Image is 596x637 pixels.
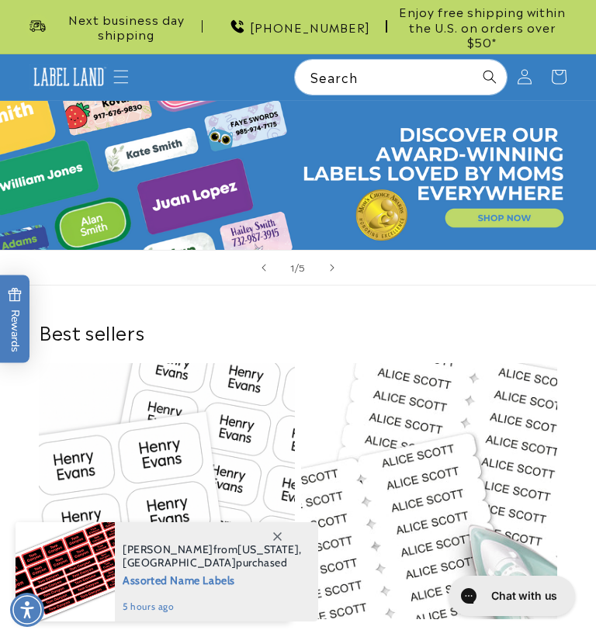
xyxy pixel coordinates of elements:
span: Next business day shipping [50,12,203,42]
span: / [295,259,300,275]
iframe: Gorgias live chat messenger [441,570,580,621]
span: 1 [290,259,295,275]
span: [US_STATE] [237,542,299,556]
button: Search [473,60,507,94]
span: from , purchased [123,543,302,569]
span: [GEOGRAPHIC_DATA] [123,556,236,569]
span: [PHONE_NUMBER] [250,19,370,35]
a: Label Land [23,59,113,95]
h2: Best sellers [39,320,557,344]
span: Assorted Name Labels [123,569,302,589]
span: 5 hours ago [123,600,302,614]
span: 5 [299,259,306,275]
summary: Menu [104,60,138,94]
span: Rewards [8,287,23,351]
button: Next slide [315,251,349,285]
button: Previous slide [247,251,281,285]
span: Enjoy free shipping within the U.S. on orders over $50* [393,4,571,50]
img: Label Land [29,64,108,89]
iframe: Sign Up via Text for Offers [12,513,197,559]
div: Accessibility Menu [10,593,44,627]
